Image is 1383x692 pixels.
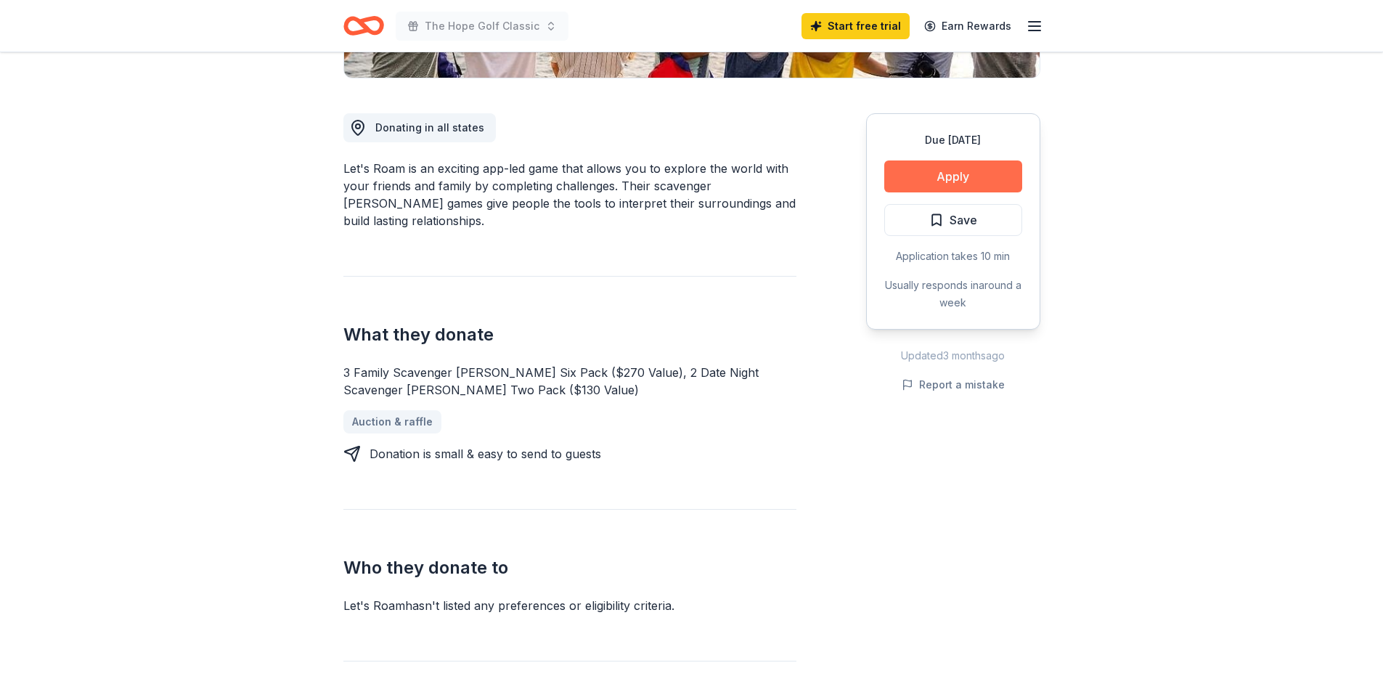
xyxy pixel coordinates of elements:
[343,556,796,579] h2: Who they donate to
[425,17,539,35] span: The Hope Golf Classic
[915,13,1020,39] a: Earn Rewards
[343,9,384,43] a: Home
[801,13,910,39] a: Start free trial
[884,277,1022,312] div: Usually responds in around a week
[396,12,568,41] button: The Hope Golf Classic
[343,160,796,229] div: Let's Roam is an exciting app-led game that allows you to explore the world with your friends and...
[343,410,441,433] a: Auction & raffle
[866,347,1040,365] div: Updated 3 months ago
[902,376,1005,394] button: Report a mistake
[950,211,977,229] span: Save
[343,364,796,399] div: 3 Family Scavenger [PERSON_NAME] Six Pack ($270 Value), 2 Date Night Scavenger [PERSON_NAME] Two ...
[884,160,1022,192] button: Apply
[343,323,796,346] h2: What they donate
[370,445,601,463] div: Donation is small & easy to send to guests
[884,204,1022,236] button: Save
[884,131,1022,149] div: Due [DATE]
[375,121,484,134] span: Donating in all states
[884,248,1022,265] div: Application takes 10 min
[343,597,796,614] div: Let's Roam hasn ' t listed any preferences or eligibility criteria.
